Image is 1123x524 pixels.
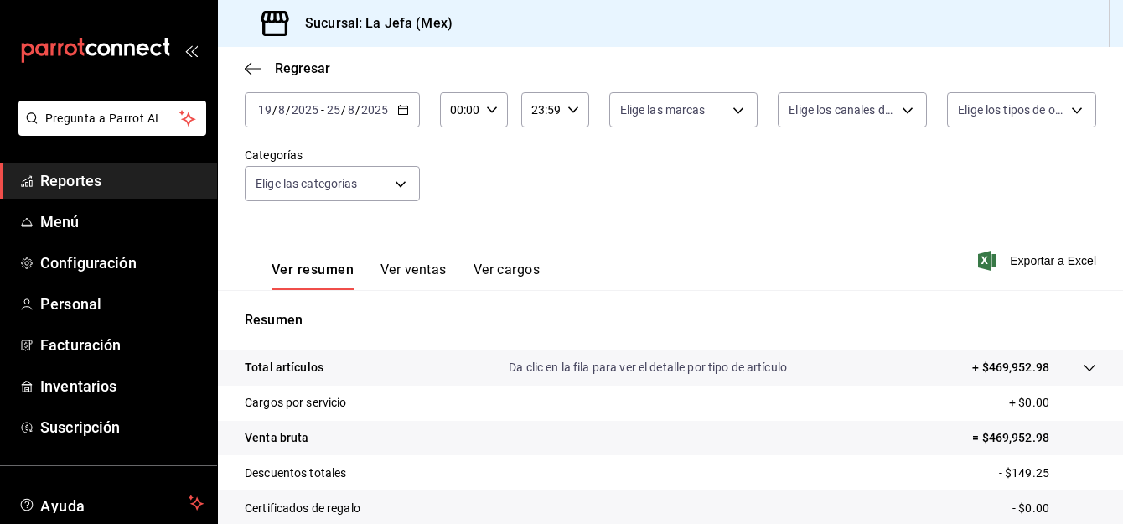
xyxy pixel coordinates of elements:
div: navigation tabs [272,262,540,290]
button: Ver resumen [272,262,354,290]
button: Regresar [245,60,330,76]
button: Ver ventas [380,262,447,290]
input: -- [347,103,355,117]
span: Pregunta a Parrot AI [45,110,180,127]
span: Elige las categorías [256,175,358,192]
h3: Sucursal: La Jefa (Mex) [292,13,453,34]
p: Resumen [245,310,1096,330]
input: ---- [360,103,389,117]
span: Ayuda [40,493,182,513]
span: Facturación [40,334,204,356]
span: / [286,103,291,117]
span: Elige los tipos de orden [958,101,1065,118]
span: Configuración [40,252,204,274]
span: Regresar [275,60,330,76]
p: Venta bruta [245,429,308,447]
input: -- [257,103,272,117]
span: - [321,103,324,117]
span: Suscripción [40,416,204,438]
button: Ver cargos [474,262,541,290]
span: Elige las marcas [620,101,706,118]
p: + $469,952.98 [972,359,1049,376]
p: Total artículos [245,359,323,376]
span: Menú [40,210,204,233]
a: Pregunta a Parrot AI [12,122,206,139]
p: Descuentos totales [245,464,346,482]
input: -- [277,103,286,117]
p: = $469,952.98 [972,429,1096,447]
input: -- [326,103,341,117]
button: Pregunta a Parrot AI [18,101,206,136]
span: Elige los canales de venta [789,101,896,118]
span: / [272,103,277,117]
span: Reportes [40,169,204,192]
p: - $0.00 [1012,500,1096,517]
p: Certificados de regalo [245,500,360,517]
p: + $0.00 [1009,394,1096,412]
p: - $149.25 [999,464,1096,482]
label: Categorías [245,149,420,161]
p: Cargos por servicio [245,394,347,412]
span: Inventarios [40,375,204,397]
p: Da clic en la fila para ver el detalle por tipo de artículo [509,359,787,376]
button: Exportar a Excel [981,251,1096,271]
input: ---- [291,103,319,117]
span: Personal [40,293,204,315]
span: / [341,103,346,117]
button: open_drawer_menu [184,44,198,57]
span: / [355,103,360,117]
